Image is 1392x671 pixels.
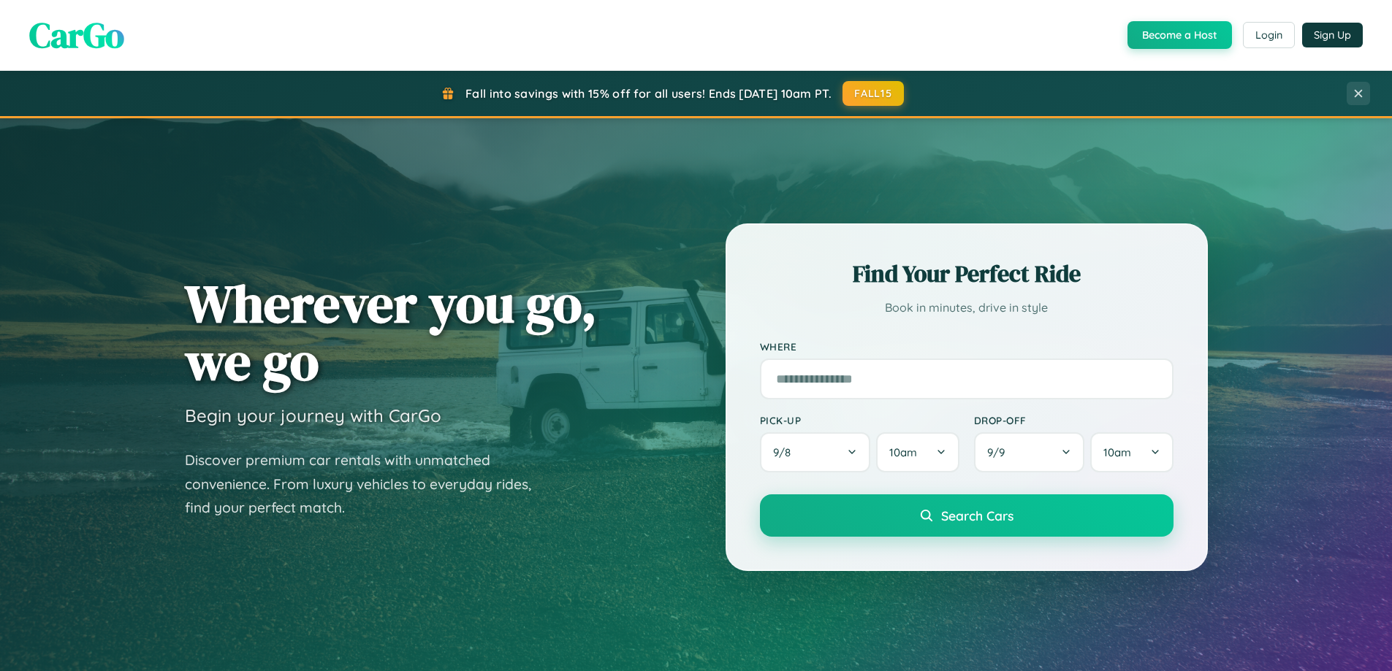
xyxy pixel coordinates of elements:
[974,414,1174,426] label: Drop-off
[760,258,1174,290] h2: Find Your Perfect Ride
[1127,21,1232,49] button: Become a Host
[760,297,1174,318] p: Book in minutes, drive in style
[1302,23,1363,47] button: Sign Up
[1103,445,1131,459] span: 10am
[876,432,959,472] button: 10am
[941,507,1013,524] span: Search Cars
[465,86,832,101] span: Fall into savings with 15% off for all users! Ends [DATE] 10am PT.
[760,432,871,472] button: 9/8
[773,445,798,459] span: 9 / 8
[760,494,1174,537] button: Search Cars
[974,432,1085,472] button: 9/9
[185,275,597,390] h1: Wherever you go, we go
[843,81,904,106] button: FALL15
[185,448,550,520] p: Discover premium car rentals with unmatched convenience. From luxury vehicles to everyday rides, ...
[760,414,959,426] label: Pick-up
[29,11,124,59] span: CarGo
[1090,432,1173,472] button: 10am
[889,445,917,459] span: 10am
[1243,22,1295,48] button: Login
[760,340,1174,353] label: Where
[185,404,441,426] h3: Begin your journey with CarGo
[987,445,1012,459] span: 9 / 9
